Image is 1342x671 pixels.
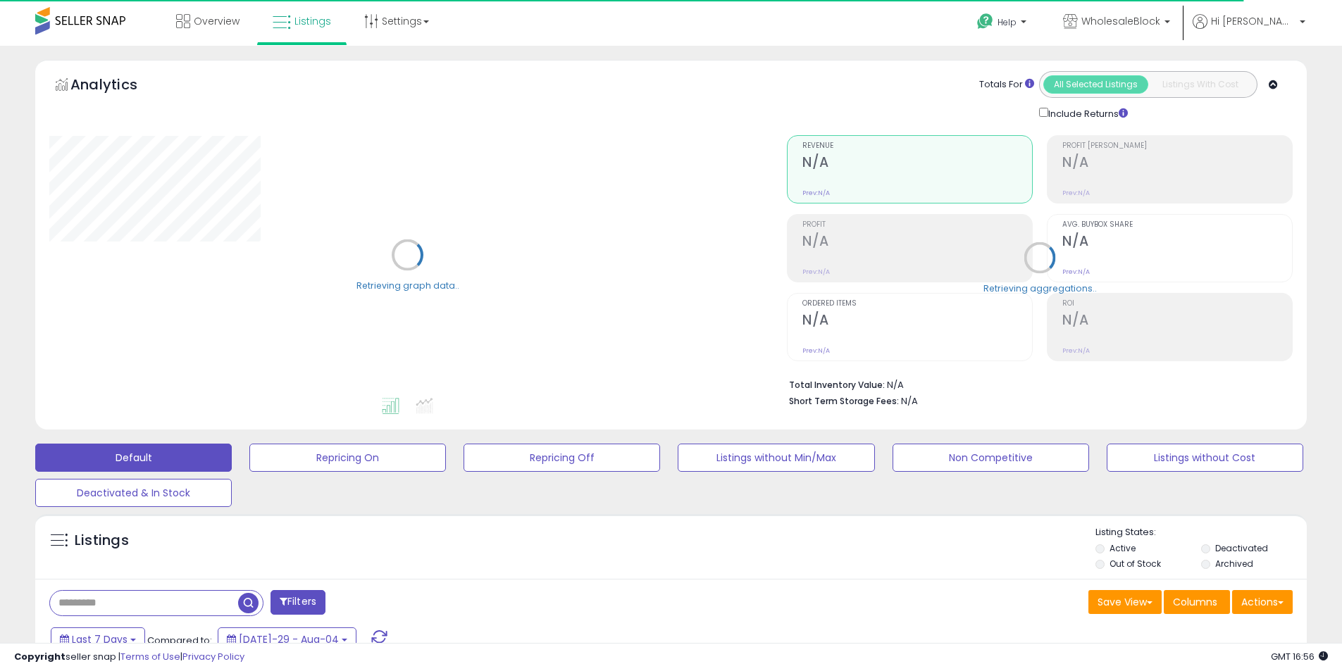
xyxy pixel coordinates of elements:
span: Compared to: [147,634,212,647]
span: Hi [PERSON_NAME] [1211,14,1296,28]
h5: Listings [75,531,129,551]
button: Columns [1164,590,1230,614]
span: [DATE]-29 - Aug-04 [239,632,339,646]
button: Deactivated & In Stock [35,479,232,507]
span: Columns [1173,595,1217,609]
button: Listings With Cost [1148,75,1253,94]
button: [DATE]-29 - Aug-04 [218,627,356,651]
button: Listings without Min/Max [678,444,874,472]
a: Help [966,2,1040,46]
button: Listings without Cost [1107,444,1303,472]
button: Actions [1232,590,1293,614]
div: Retrieving aggregations.. [983,282,1097,294]
strong: Copyright [14,650,66,663]
h5: Analytics [70,75,165,98]
div: Retrieving graph data.. [356,279,459,291]
button: Repricing On [249,444,446,472]
p: Listing States: [1095,526,1307,539]
button: Save View [1088,590,1162,614]
span: 2025-08-12 16:56 GMT [1271,650,1328,663]
label: Archived [1215,558,1253,570]
a: Terms of Use [120,650,180,663]
button: Filters [271,590,325,615]
a: Privacy Policy [182,650,244,663]
div: Include Returns [1029,105,1145,121]
button: Repricing Off [464,444,660,472]
span: Overview [194,14,240,28]
label: Active [1110,542,1136,554]
button: All Selected Listings [1043,75,1148,94]
button: Non Competitive [893,444,1089,472]
label: Deactivated [1215,542,1268,554]
span: Help [998,16,1017,28]
a: Hi [PERSON_NAME] [1193,14,1305,46]
button: Default [35,444,232,472]
div: Totals For [979,78,1034,92]
div: seller snap | | [14,651,244,664]
span: Last 7 Days [72,632,128,646]
label: Out of Stock [1110,558,1161,570]
span: Listings [294,14,331,28]
span: WholesaleBlock [1081,14,1160,28]
button: Last 7 Days [51,627,145,651]
i: Get Help [976,13,994,30]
